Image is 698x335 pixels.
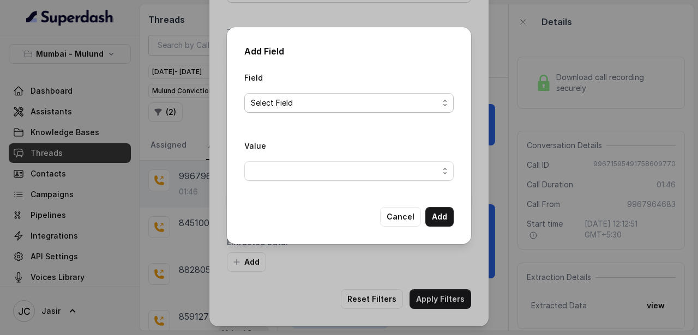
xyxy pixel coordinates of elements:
button: Select Field [244,93,454,113]
h2: Add Field [244,45,454,58]
button: Add [425,207,454,227]
button: Cancel [380,207,421,227]
label: Field [244,73,263,82]
label: Value [244,141,266,150]
span: Select Field [251,96,438,109]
